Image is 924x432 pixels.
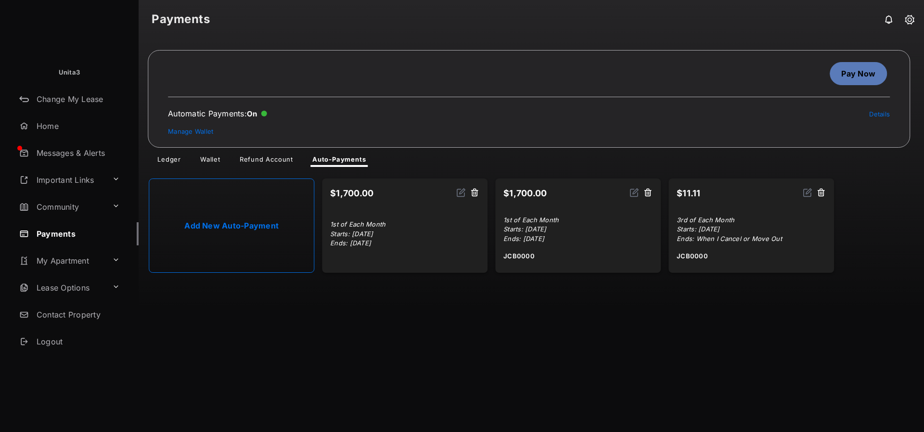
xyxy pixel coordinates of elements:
[15,88,139,111] a: Change My Lease
[168,127,213,135] a: Manage Wallet
[677,252,708,261] span: JCB 0000
[503,216,559,224] span: 1st of Each Month
[869,110,890,118] a: Details
[803,188,812,197] img: svg+xml;base64,PHN2ZyB2aWV3Qm94PSIwIDAgMjQgMjQiIHdpZHRoPSIxNiIgaGVpZ2h0PSIxNiIgZmlsbD0ibm9uZSIgeG...
[15,276,108,299] a: Lease Options
[150,155,189,167] a: Ledger
[456,188,466,197] img: svg+xml;base64,PHN2ZyB2aWV3Qm94PSIwIDAgMjQgMjQiIHdpZHRoPSIxNiIgaGVpZ2h0PSIxNiIgZmlsbD0ibm9uZSIgeG...
[503,225,546,233] span: Starts: [DATE]
[15,303,139,326] a: Contact Property
[330,230,373,238] span: Starts: [DATE]
[330,239,371,247] span: Ends: [DATE]
[503,188,547,198] strong: $1,700.00
[330,188,373,198] strong: $1,700.00
[192,155,228,167] a: Wallet
[15,141,139,165] a: Messages & Alerts
[15,222,139,245] a: Payments
[677,216,734,224] span: 3rd of Each Month
[677,225,719,233] span: Starts: [DATE]
[677,188,701,198] strong: $11.11
[503,235,544,242] span: Ends: [DATE]
[149,178,314,273] a: Add New Auto-Payment
[168,109,267,118] div: Automatic Payments :
[152,13,210,25] strong: Payments
[305,155,373,167] a: Auto-Payments
[15,195,108,218] a: Community
[330,220,385,228] span: 1st of Each Month
[15,330,139,353] a: Logout
[15,168,108,191] a: Important Links
[59,68,80,77] p: Unita3
[232,155,301,167] a: Refund Account
[247,109,257,118] span: On
[677,235,782,242] span: Ends: When I Cancel or Move Out
[15,249,108,272] a: My Apartment
[15,114,139,138] a: Home
[503,252,535,261] span: JCB 0000
[629,188,639,197] img: svg+xml;base64,PHN2ZyB2aWV3Qm94PSIwIDAgMjQgMjQiIHdpZHRoPSIxNiIgaGVpZ2h0PSIxNiIgZmlsbD0ibm9uZSIgeG...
